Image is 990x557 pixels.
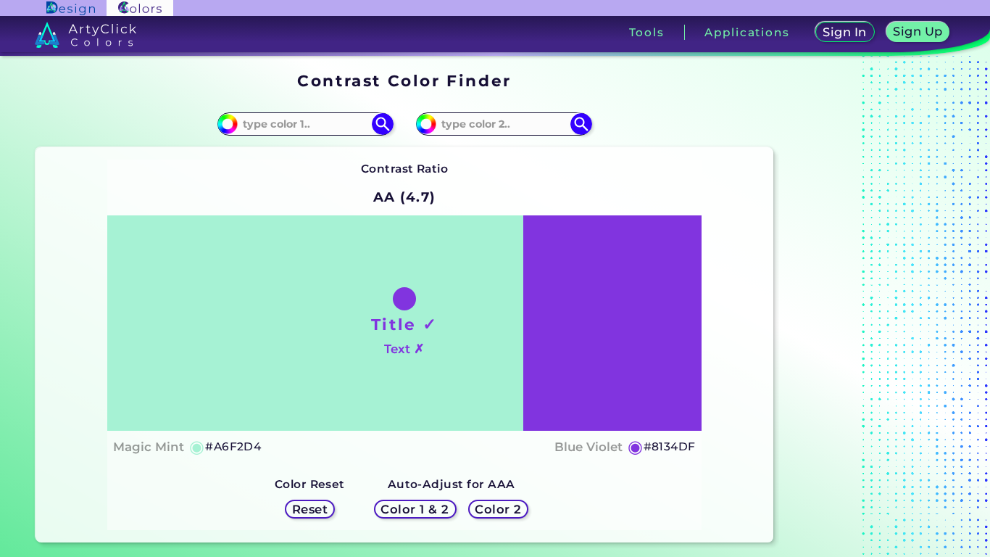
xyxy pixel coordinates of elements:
a: Sign In [815,22,875,42]
strong: Contrast Ratio [361,162,449,176]
img: icon search [372,113,394,135]
h5: Reset [292,503,328,515]
h5: Sign In [823,26,866,38]
h5: Color 1 & 2 [380,503,449,515]
h2: AA (4.7) [367,181,443,213]
img: ArtyClick Design logo [46,1,95,15]
input: type color 1.. [238,114,373,133]
img: logo_artyclick_colors_white.svg [35,22,137,48]
h4: Text ✗ [384,339,424,360]
h4: Blue Violet [554,437,623,458]
img: icon search [570,113,592,135]
h5: #8134DF [644,437,696,456]
h5: #A6F2D4 [205,437,261,456]
h1: Title ✓ [371,313,438,335]
h3: Tools [629,27,665,38]
h3: Applications [704,27,789,38]
h5: Sign Up [893,25,942,37]
strong: Auto-Adjust for AAA [388,477,515,491]
strong: Color Reset [275,477,345,491]
input: type color 2.. [436,114,571,133]
h5: ◉ [189,438,205,455]
h5: ◉ [628,438,644,455]
h4: Magic Mint [113,437,184,458]
h5: Color 2 [475,503,521,515]
a: Sign Up [886,22,950,42]
h1: Contrast Color Finder [297,70,511,91]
